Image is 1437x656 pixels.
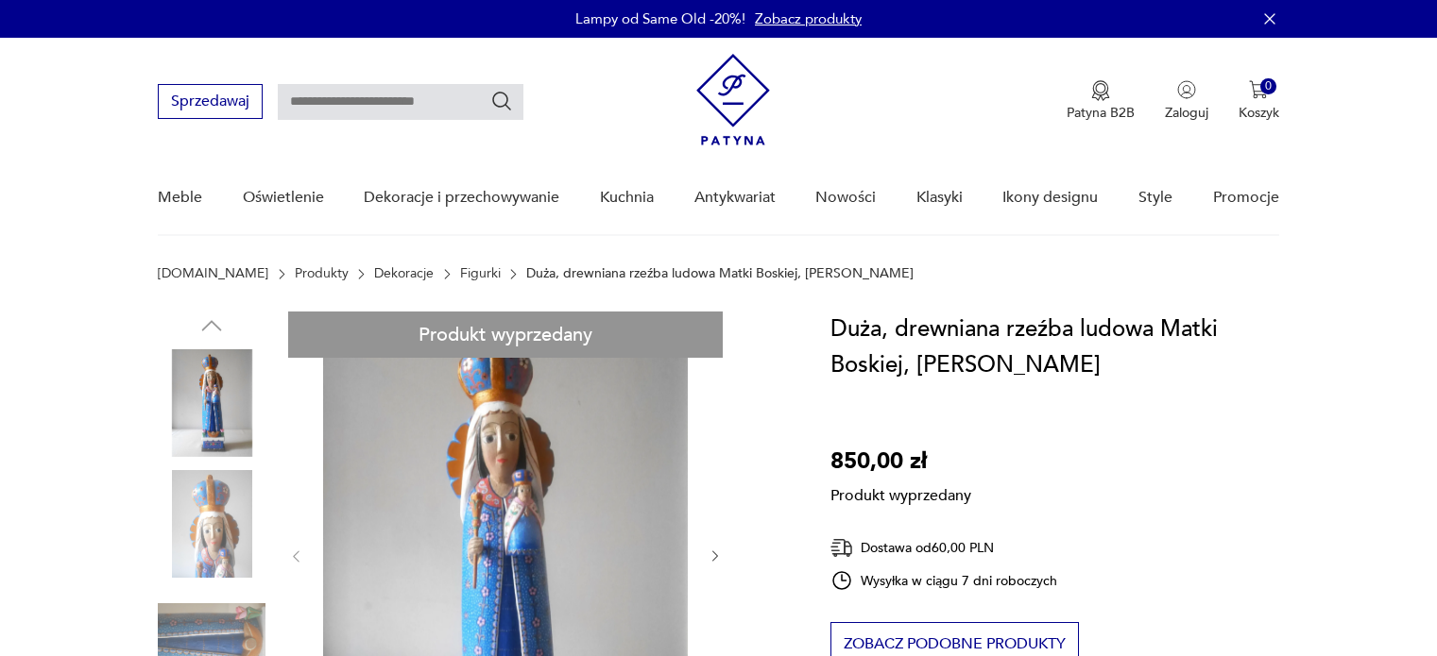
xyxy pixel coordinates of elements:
[1249,80,1268,99] img: Ikona koszyka
[575,9,745,28] p: Lampy od Same Old -20%!
[243,161,324,234] a: Oświetlenie
[815,161,876,234] a: Nowości
[295,266,349,281] a: Produkty
[1067,104,1135,122] p: Patyna B2B
[830,444,971,479] p: 850,00 zł
[830,569,1057,592] div: Wysyłka w ciągu 7 dni roboczych
[1002,161,1098,234] a: Ikony designu
[916,161,963,234] a: Klasyki
[1067,80,1135,122] button: Patyna B2B
[460,266,501,281] a: Figurki
[1177,80,1196,99] img: Ikonka użytkownika
[755,9,862,28] a: Zobacz produkty
[830,311,1279,383] h1: Duża, drewniana rzeźba ludowa Matki Boskiej, [PERSON_NAME]
[600,161,654,234] a: Kuchnia
[490,90,513,112] button: Szukaj
[374,266,434,281] a: Dekoracje
[694,161,776,234] a: Antykwariat
[526,266,914,281] p: Duża, drewniana rzeźba ludowa Matki Boskiej, [PERSON_NAME]
[158,266,268,281] a: [DOMAIN_NAME]
[830,536,853,560] img: Ikona dostawy
[1213,161,1279,234] a: Promocje
[1239,104,1279,122] p: Koszyk
[1260,78,1276,94] div: 0
[1067,80,1135,122] a: Ikona medaluPatyna B2B
[1091,80,1110,101] img: Ikona medalu
[1165,104,1208,122] p: Zaloguj
[696,54,770,145] img: Patyna - sklep z meblami i dekoracjami vintage
[158,96,263,109] a: Sprzedawaj
[158,161,202,234] a: Meble
[1239,80,1279,122] button: 0Koszyk
[830,536,1057,560] div: Dostawa od 60,00 PLN
[364,161,559,234] a: Dekoracje i przechowywanie
[1138,161,1172,234] a: Style
[158,84,263,119] button: Sprzedawaj
[1165,80,1208,122] button: Zaloguj
[830,479,971,506] p: Produkt wyprzedany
